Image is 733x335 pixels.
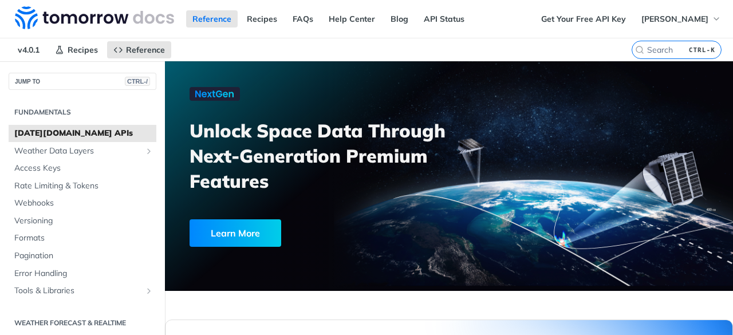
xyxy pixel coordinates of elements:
[14,163,153,174] span: Access Keys
[9,107,156,117] h2: Fundamentals
[190,118,462,194] h3: Unlock Space Data Through Next-Generation Premium Features
[14,180,153,192] span: Rate Limiting & Tokens
[535,10,632,27] a: Get Your Free API Key
[635,10,727,27] button: [PERSON_NAME]
[14,285,141,297] span: Tools & Libraries
[190,87,240,101] img: NextGen
[9,178,156,195] a: Rate Limiting & Tokens
[190,219,407,247] a: Learn More
[9,318,156,328] h2: Weather Forecast & realtime
[14,232,153,244] span: Formats
[9,282,156,299] a: Tools & LibrariesShow subpages for Tools & Libraries
[686,44,718,56] kbd: CTRL-K
[68,45,98,55] span: Recipes
[9,195,156,212] a: Webhooks
[144,147,153,156] button: Show subpages for Weather Data Layers
[9,247,156,265] a: Pagination
[15,6,174,29] img: Tomorrow.io Weather API Docs
[14,128,153,139] span: [DATE][DOMAIN_NAME] APIs
[9,212,156,230] a: Versioning
[14,250,153,262] span: Pagination
[9,265,156,282] a: Error Handling
[144,286,153,295] button: Show subpages for Tools & Libraries
[9,73,156,90] button: JUMP TOCTRL-/
[9,125,156,142] a: [DATE][DOMAIN_NAME] APIs
[286,10,320,27] a: FAQs
[14,268,153,279] span: Error Handling
[14,198,153,209] span: Webhooks
[107,41,171,58] a: Reference
[9,143,156,160] a: Weather Data LayersShow subpages for Weather Data Layers
[417,10,471,27] a: API Status
[49,41,104,58] a: Recipes
[14,145,141,157] span: Weather Data Layers
[241,10,283,27] a: Recipes
[384,10,415,27] a: Blog
[14,215,153,227] span: Versioning
[126,45,165,55] span: Reference
[9,230,156,247] a: Formats
[635,45,644,54] svg: Search
[125,77,150,86] span: CTRL-/
[9,160,156,177] a: Access Keys
[11,41,46,58] span: v4.0.1
[322,10,381,27] a: Help Center
[190,219,281,247] div: Learn More
[641,14,708,24] span: [PERSON_NAME]
[186,10,238,27] a: Reference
